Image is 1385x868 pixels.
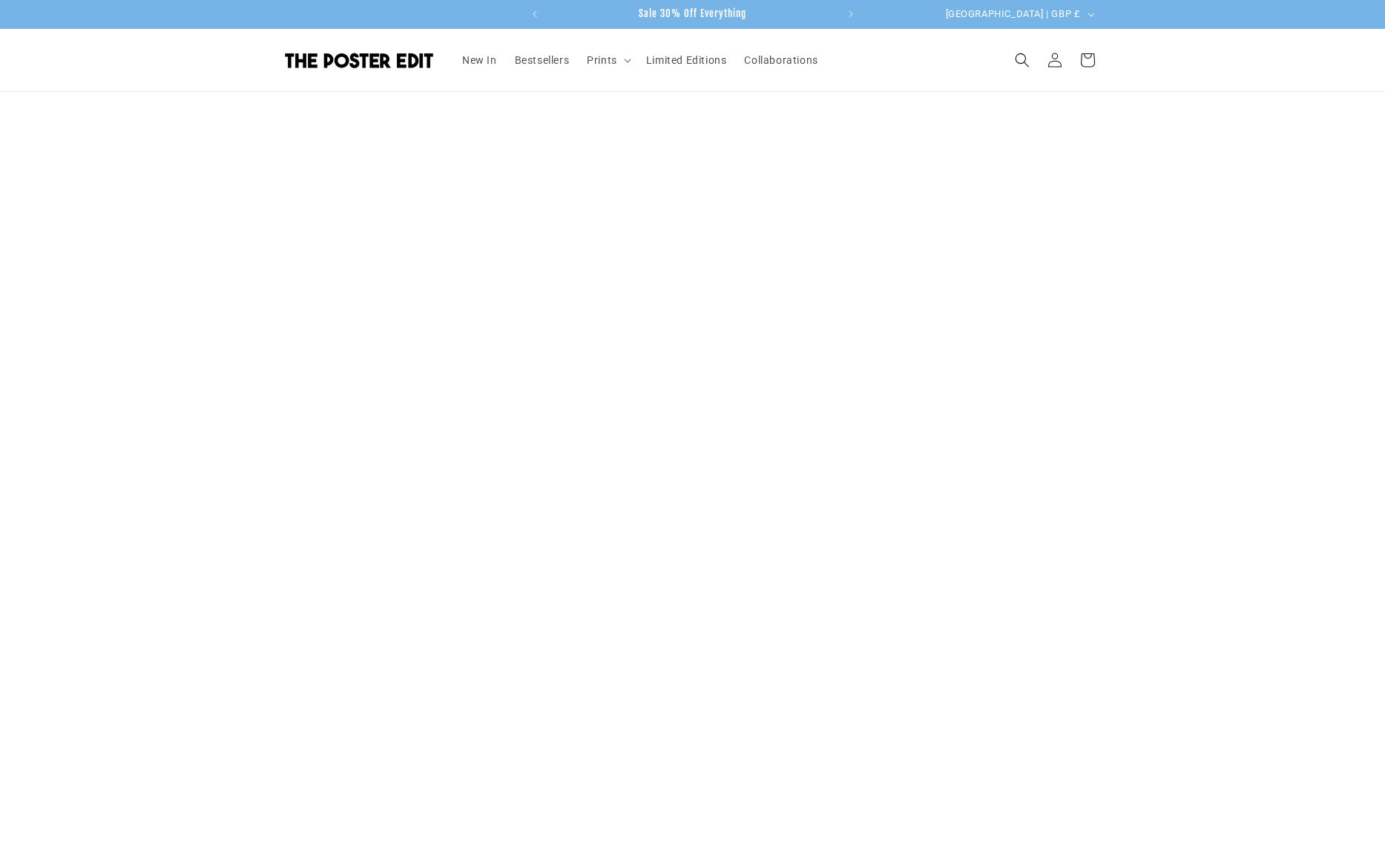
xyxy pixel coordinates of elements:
[646,53,727,67] span: Limited Editions
[639,7,746,19] span: Sale 30% Off Everything
[285,53,433,68] img: The Poster Edit
[515,53,570,67] span: Bestsellers
[587,53,617,67] span: Prints
[946,7,1081,22] span: [GEOGRAPHIC_DATA] | GBP £
[578,45,637,76] summary: Prints
[1006,44,1039,76] summary: Search
[506,45,579,76] a: Bestsellers
[735,45,826,76] a: Collaborations
[462,53,497,67] span: New In
[453,45,506,76] a: New In
[637,45,736,76] a: Limited Editions
[279,47,438,73] a: The Poster Edit
[744,53,817,67] span: Collaborations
